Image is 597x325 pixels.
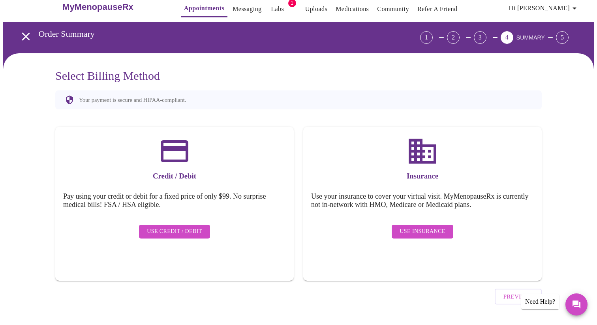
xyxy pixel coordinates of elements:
[509,3,579,14] span: Hi [PERSON_NAME]
[414,1,461,17] button: Refer a Friend
[233,4,261,15] a: Messaging
[39,29,376,39] h3: Order Summary
[311,192,534,209] h5: Use your insurance to cover your virtual visit. MyMenopauseRx is currently not in-network with HM...
[55,69,542,83] h3: Select Billing Method
[556,31,569,44] div: 5
[400,227,445,237] span: Use Insurance
[501,31,513,44] div: 4
[63,192,286,209] h5: Pay using your credit or debit for a fixed price of only $99. No surprise medical bills! FSA / HS...
[311,172,534,180] h3: Insurance
[79,97,186,103] p: Your payment is secure and HIPAA-compliant.
[516,34,545,41] span: SUMMARY
[147,227,202,237] span: Use Credit / Debit
[565,293,588,316] button: Messages
[229,1,265,17] button: Messaging
[336,4,369,15] a: Medications
[332,1,372,17] button: Medications
[474,31,486,44] div: 3
[447,31,460,44] div: 2
[302,1,331,17] button: Uploads
[420,31,433,44] div: 1
[503,291,533,302] span: Previous
[62,2,133,12] h3: MyMenopauseRx
[139,225,210,239] button: Use Credit / Debit
[377,4,409,15] a: Community
[506,0,582,16] button: Hi [PERSON_NAME]
[374,1,412,17] button: Community
[265,1,290,17] button: Labs
[181,0,227,17] button: Appointments
[495,289,542,304] button: Previous
[184,3,224,14] a: Appointments
[417,4,458,15] a: Refer a Friend
[14,25,38,48] button: open drawer
[63,172,286,180] h3: Credit / Debit
[521,294,559,309] div: Need Help?
[305,4,328,15] a: Uploads
[392,225,453,239] button: Use Insurance
[271,4,284,15] a: Labs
